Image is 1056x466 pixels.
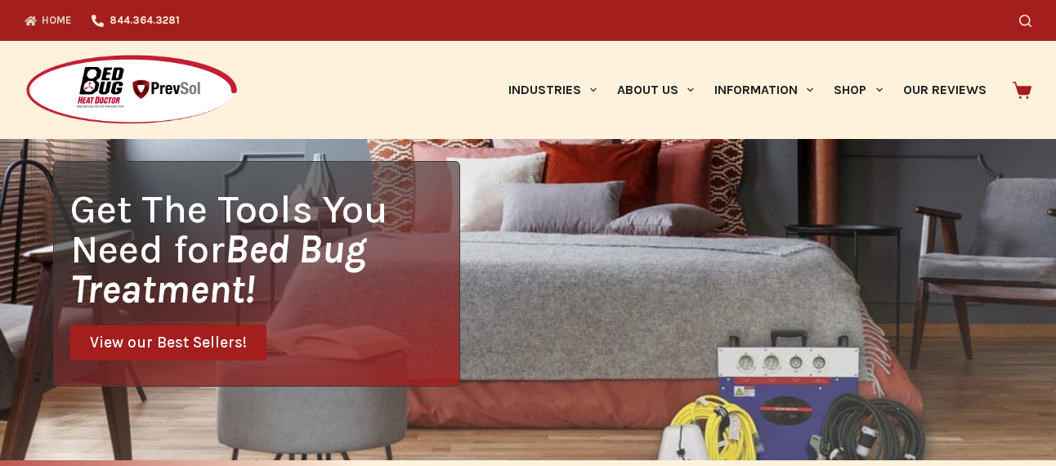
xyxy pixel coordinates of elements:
[498,41,606,139] a: Industries
[824,41,893,139] a: Shop
[70,325,266,361] a: View our Best Sellers!
[1019,15,1031,27] button: Search
[70,189,460,309] h1: Get The Tools You Need for
[498,41,996,139] nav: Primary
[893,41,996,139] a: Our Reviews
[606,41,704,139] a: About Us
[705,41,824,139] a: Information
[70,226,366,312] i: Bed Bug Treatment!
[25,54,239,127] img: Prevsol/Bed Bug Heat Doctor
